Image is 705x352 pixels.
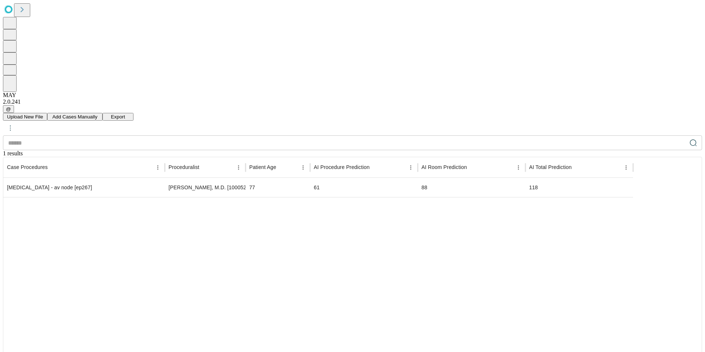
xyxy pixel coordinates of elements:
span: Scheduled procedures [7,163,48,171]
button: Menu [233,162,244,173]
button: Export [103,113,133,121]
button: Menu [153,162,163,173]
button: Sort [200,162,211,173]
button: Menu [621,162,631,173]
button: Menu [406,162,416,173]
div: MAY [3,92,702,99]
div: [MEDICAL_DATA] - av node [ep267] [7,178,161,197]
span: Proceduralist [169,163,199,171]
span: Time-out to extubation/pocket closure [314,163,369,171]
a: Export [103,113,133,120]
div: [PERSON_NAME], M.D. [1000529] [169,178,242,197]
span: Patient in room to patient out of room [421,163,467,171]
span: Upload New File [7,114,43,120]
span: Export [111,114,125,120]
span: Includes set-up, patient in-room to patient out-of-room, and clean-up [529,163,572,171]
span: 88 [421,184,427,190]
div: 2.0.241 [3,99,702,105]
button: Add Cases Manually [47,113,103,121]
span: 118 [529,184,538,190]
button: Menu [298,162,308,173]
button: Sort [277,162,287,173]
span: Patient Age [249,163,276,171]
span: 61 [314,184,320,190]
button: Upload New File [3,113,47,121]
div: 77 [249,178,306,197]
button: Sort [572,162,583,173]
span: 1 results [3,150,23,156]
button: Menu [513,162,524,173]
button: kebab-menu [4,121,17,135]
button: Sort [48,162,59,173]
button: @ [3,105,14,113]
span: @ [6,106,11,112]
span: Add Cases Manually [52,114,97,120]
button: Sort [370,162,381,173]
button: Sort [468,162,478,173]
